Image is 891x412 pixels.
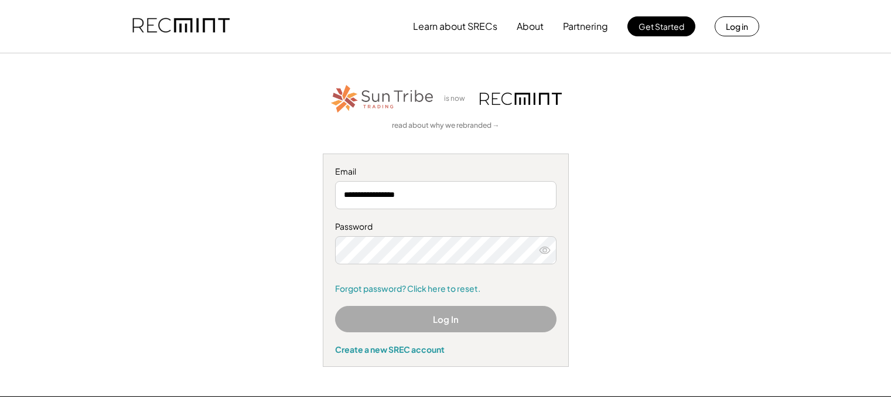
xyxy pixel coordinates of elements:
[335,283,557,295] a: Forgot password? Click here to reset.
[480,93,562,105] img: recmint-logotype%403x.png
[563,15,608,38] button: Partnering
[715,16,759,36] button: Log in
[330,83,435,115] img: STT_Horizontal_Logo%2B-%2BColor.png
[517,15,544,38] button: About
[335,306,557,332] button: Log In
[335,344,557,355] div: Create a new SREC account
[441,94,474,104] div: is now
[392,121,500,131] a: read about why we rebranded →
[335,221,557,233] div: Password
[627,16,695,36] button: Get Started
[132,6,230,46] img: recmint-logotype%403x.png
[335,166,557,178] div: Email
[413,15,497,38] button: Learn about SRECs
